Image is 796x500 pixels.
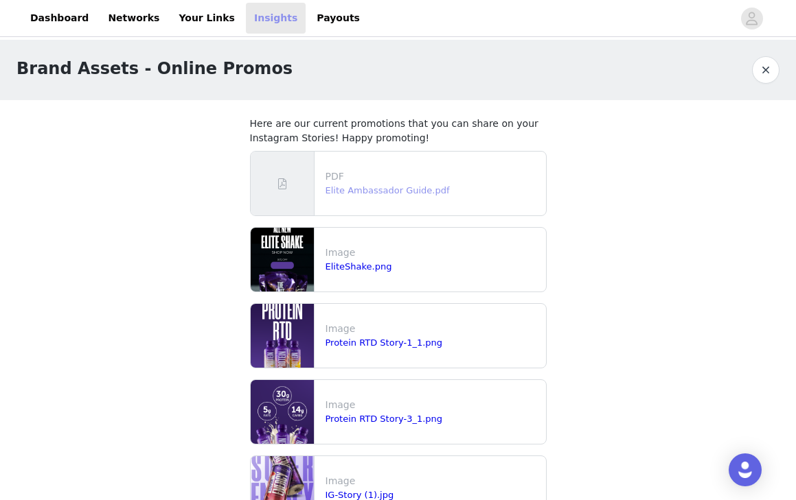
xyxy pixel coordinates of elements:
img: file [251,304,314,368]
p: Image [326,322,541,336]
a: EliteShake.png [326,261,392,272]
a: Elite Ambassador Guide.pdf [326,185,450,195]
a: Insights [246,3,306,34]
h1: Brand Assets - Online Promos [16,56,293,81]
p: PDF [326,169,541,184]
div: avatar [745,8,758,29]
a: Protein RTD Story-1_1.png [326,337,443,348]
a: Payouts [308,3,368,34]
a: Protein RTD Story-3_1.png [326,414,443,424]
a: Networks [100,3,168,34]
img: file [251,228,314,291]
p: Image [326,246,541,260]
a: IG-Story (1).jpg [326,490,394,500]
p: Image [326,474,541,488]
img: file [251,380,314,444]
p: Image [326,398,541,412]
a: Your Links [170,3,243,34]
a: Dashboard [22,3,97,34]
div: Open Intercom Messenger [729,453,762,486]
